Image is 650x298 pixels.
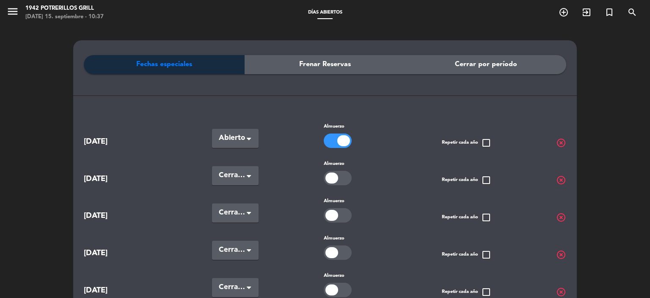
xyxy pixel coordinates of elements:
[84,284,147,297] span: [DATE]
[442,175,491,185] span: Repetir cada año
[556,212,566,223] span: highlight_off
[455,59,517,70] span: Cerrar por período
[604,7,614,17] i: turned_in_not
[556,250,566,260] span: highlight_off
[84,136,147,148] span: [DATE]
[84,210,147,222] span: [DATE]
[219,170,245,181] span: Cerradas
[304,10,347,15] span: Días abiertos
[556,287,566,297] span: highlight_off
[556,175,566,185] span: highlight_off
[84,173,147,185] span: [DATE]
[559,7,569,17] i: add_circle_outline
[219,132,245,144] span: Abierto
[219,281,245,293] span: Cerradas
[324,123,344,131] label: Almuerzo
[627,7,637,17] i: search
[299,59,351,70] span: Frenar Reservas
[442,250,491,260] span: Repetir cada año
[219,207,245,219] span: Cerradas
[442,212,491,223] span: Repetir cada año
[442,287,491,297] span: Repetir cada año
[481,175,491,185] span: check_box_outline_blank
[6,5,19,21] button: menu
[324,160,344,168] label: Almuerzo
[25,13,104,21] div: [DATE] 15. septiembre - 10:37
[84,247,147,259] span: [DATE]
[581,7,592,17] i: exit_to_app
[324,235,344,242] label: Almuerzo
[136,59,192,70] span: Fechas especiales
[556,138,566,148] span: highlight_off
[6,5,19,18] i: menu
[324,272,344,280] label: Almuerzo
[481,287,491,297] span: check_box_outline_blank
[481,138,491,148] span: check_box_outline_blank
[25,4,104,13] div: 1942 Potrerillos Grill
[219,244,245,256] span: Cerradas
[324,198,344,205] label: Almuerzo
[481,250,491,260] span: check_box_outline_blank
[442,138,491,148] span: Repetir cada año
[481,212,491,223] span: check_box_outline_blank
